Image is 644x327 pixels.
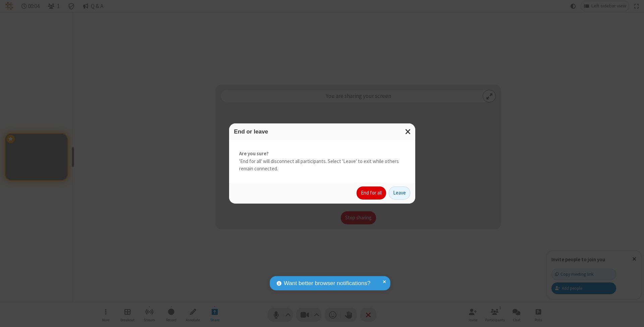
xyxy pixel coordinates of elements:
[401,123,415,140] button: Close modal
[229,140,415,183] div: 'End for all' will disconnect all participants. Select 'Leave' to exit while others remain connec...
[284,279,370,288] span: Want better browser notifications?
[389,186,410,200] button: Leave
[239,150,405,158] strong: Are you sure?
[357,186,386,200] button: End for all
[234,128,410,135] h3: End or leave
